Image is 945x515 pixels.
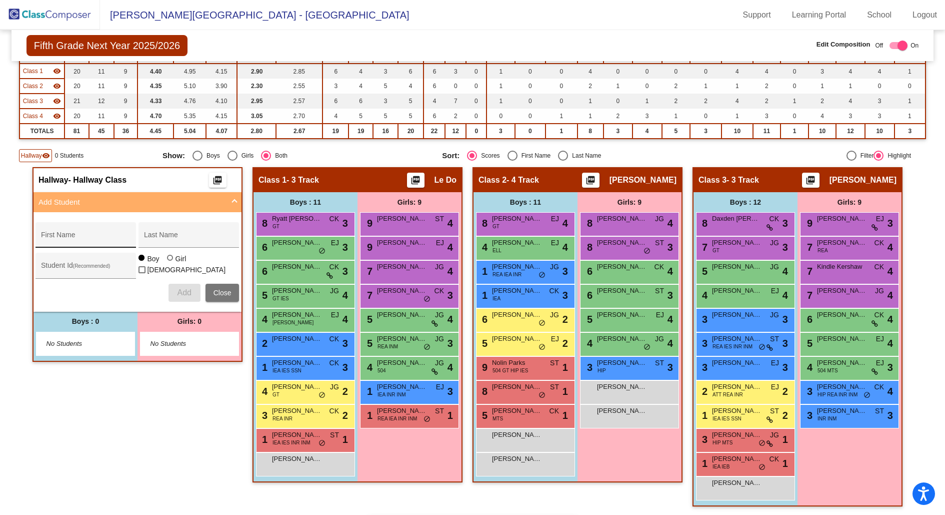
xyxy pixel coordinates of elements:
td: 3.90 [206,79,237,94]
td: 1 [545,109,577,124]
td: 2.57 [276,94,322,109]
td: 1 [662,109,690,124]
mat-icon: picture_as_pdf [211,175,223,189]
span: Class 3 [698,175,726,185]
span: [PERSON_NAME] [597,262,647,272]
span: do_not_disturb_alt [318,247,325,255]
td: 3 [603,124,632,139]
span: Class 1 [258,175,286,185]
td: 1 [690,79,721,94]
td: 5 [398,109,423,124]
td: 2 [445,109,466,124]
td: 6 [322,94,348,109]
td: Zina Stricherz - 4 Track [19,79,65,94]
span: Hallway [38,175,68,185]
span: Class 1 [23,67,43,76]
div: Boys : 11 [473,192,577,212]
td: 1 [894,109,926,124]
td: 3 [836,109,864,124]
span: 6 [259,266,267,277]
td: 2.67 [276,124,322,139]
span: 4 [887,264,893,279]
span: [PERSON_NAME] [712,262,762,272]
div: Scores [477,151,499,160]
td: 0 [466,79,486,94]
td: 4 [348,64,373,79]
td: 0 [466,124,486,139]
td: 2 [808,94,836,109]
td: 1 [486,94,514,109]
td: 3 [753,109,781,124]
td: 4 [632,124,662,139]
span: 7 [804,242,812,253]
td: 6 [423,64,445,79]
td: 6 [322,64,348,79]
button: Print Students Details [802,173,819,188]
td: 4 [577,64,603,79]
span: 3 [667,240,673,255]
span: 3 [342,264,348,279]
td: 0 [690,109,721,124]
span: Add [177,288,191,297]
span: 1 [479,266,487,277]
span: [PERSON_NAME] [817,214,867,224]
span: [PERSON_NAME] [377,238,427,248]
mat-icon: visibility [53,82,61,90]
input: Student Id [41,265,131,273]
td: Le Do - 3 Track [19,64,65,79]
span: CK [329,262,339,272]
td: Sarah McDonald - 3 Track [19,109,65,124]
td: 0 [545,94,577,109]
span: Edit Composition [816,40,870,50]
span: do_not_disturb_alt [643,247,650,255]
td: 21 [64,94,88,109]
td: 2 [753,79,781,94]
td: 1 [894,94,926,109]
div: Last Name [568,151,601,160]
span: JG [770,262,779,272]
span: 8 [479,218,487,229]
td: 0 [545,64,577,79]
td: 9 [114,64,137,79]
mat-icon: visibility [53,67,61,75]
td: 2 [603,109,632,124]
td: 4 [322,109,348,124]
span: CK [874,262,884,272]
span: ST [655,238,664,248]
span: [PERSON_NAME] [597,238,647,248]
td: 1 [603,79,632,94]
span: [PERSON_NAME] [712,238,762,248]
td: 5 [348,109,373,124]
td: 81 [64,124,88,139]
td: 4 [836,64,864,79]
span: EJ [436,238,444,248]
span: GT [492,223,499,230]
td: 8 [577,124,603,139]
div: Highlight [883,151,911,160]
td: 0 [865,79,894,94]
span: GT [272,223,279,230]
span: JG [550,262,559,272]
span: GT [712,247,719,254]
td: 0 [780,109,808,124]
td: 2 [753,94,781,109]
div: Boy [146,254,159,264]
td: 4.70 [137,109,173,124]
span: CK [329,214,339,224]
td: Kaila Larson - 3 Track [19,94,65,109]
td: 20 [398,124,423,139]
td: 4.15 [206,109,237,124]
td: 1 [545,124,577,139]
td: 9 [114,79,137,94]
span: [PERSON_NAME] [829,175,896,185]
div: Girl [175,254,186,264]
span: Class 3 [23,97,43,106]
td: 2 [662,79,690,94]
span: 8 [699,218,707,229]
td: 10 [808,124,836,139]
td: 3 [322,79,348,94]
span: On [910,41,918,50]
mat-icon: picture_as_pdf [584,175,596,189]
span: Close [213,289,231,297]
td: 3 [865,109,894,124]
